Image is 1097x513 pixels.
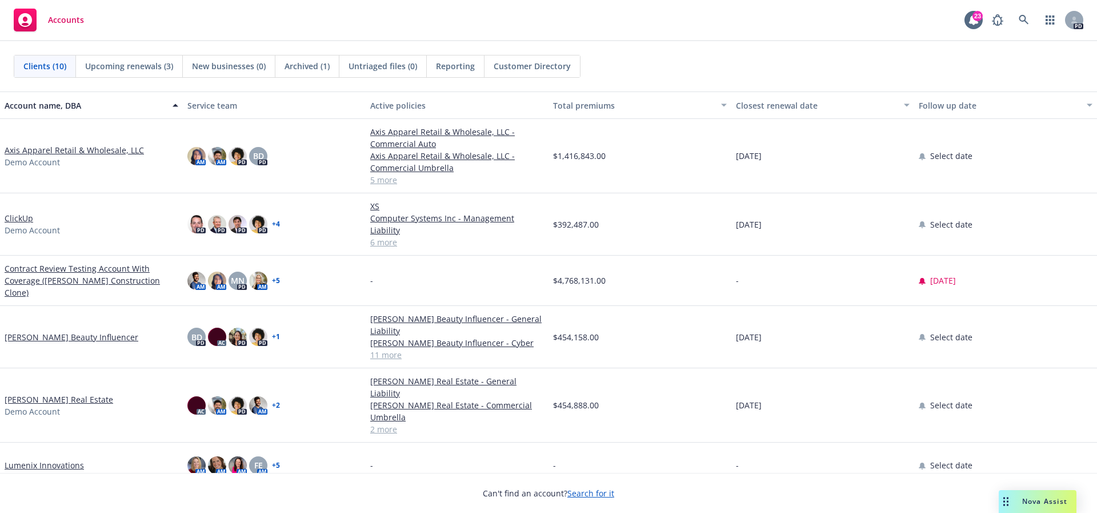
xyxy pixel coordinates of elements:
[370,200,544,212] a: XS
[370,375,544,399] a: [PERSON_NAME] Real Estate - General Liability
[731,92,914,119] button: Closest renewal date
[736,218,762,230] span: [DATE]
[999,490,1076,513] button: Nova Assist
[930,275,956,287] span: [DATE]
[85,60,173,72] span: Upcoming renewals (3)
[272,277,280,284] a: + 5
[231,275,245,287] span: MN
[736,150,762,162] span: [DATE]
[272,462,280,469] a: + 5
[254,459,263,471] span: FE
[229,147,247,165] img: photo
[208,272,226,290] img: photo
[249,215,267,233] img: photo
[5,100,166,112] div: Account name, DBA
[5,459,84,471] a: Lumenix Innovations
[187,147,206,165] img: photo
[736,459,739,471] span: -
[436,60,475,72] span: Reporting
[9,4,89,36] a: Accounts
[208,215,226,233] img: photo
[5,156,60,168] span: Demo Account
[370,337,544,349] a: [PERSON_NAME] Beauty Influencer - Cyber
[187,272,206,290] img: photo
[187,456,206,475] img: photo
[370,349,544,361] a: 11 more
[253,150,264,162] span: BD
[370,212,544,236] a: Computer Systems Inc - Management Liability
[48,15,84,25] span: Accounts
[553,331,599,343] span: $454,158.00
[366,92,548,119] button: Active policies
[930,218,972,230] span: Select date
[208,328,226,346] img: photo
[736,399,762,411] span: [DATE]
[1012,9,1035,31] a: Search
[183,92,366,119] button: Service team
[1039,9,1062,31] a: Switch app
[553,275,606,287] span: $4,768,131.00
[370,423,544,435] a: 2 more
[208,456,226,475] img: photo
[553,399,599,411] span: $454,888.00
[192,60,266,72] span: New businesses (0)
[5,331,138,343] a: [PERSON_NAME] Beauty Influencer
[349,60,417,72] span: Untriaged files (0)
[919,100,1080,112] div: Follow up date
[736,331,762,343] span: [DATE]
[272,221,280,228] a: + 4
[370,100,544,112] div: Active policies
[229,396,247,415] img: photo
[986,9,1009,31] a: Report a Bug
[553,100,714,112] div: Total premiums
[370,236,544,248] a: 6 more
[930,150,972,162] span: Select date
[370,459,373,471] span: -
[249,396,267,415] img: photo
[229,215,247,233] img: photo
[370,150,544,174] a: Axis Apparel Retail & Wholesale, LLC - Commercial Umbrella
[187,396,206,415] img: photo
[5,144,144,156] a: Axis Apparel Retail & Wholesale, LLC
[208,147,226,165] img: photo
[272,333,280,340] a: + 1
[191,331,202,343] span: BD
[1022,496,1067,506] span: Nova Assist
[370,174,544,186] a: 5 more
[999,490,1013,513] div: Drag to move
[930,331,972,343] span: Select date
[5,405,60,417] span: Demo Account
[5,212,33,224] a: ClickUp
[736,100,897,112] div: Closest renewal date
[567,488,614,499] a: Search for it
[736,275,739,287] span: -
[370,313,544,337] a: [PERSON_NAME] Beauty Influencer - General Liability
[23,60,66,72] span: Clients (10)
[272,402,280,409] a: + 2
[370,126,544,150] a: Axis Apparel Retail & Wholesale, LLC - Commercial Auto
[553,218,599,230] span: $392,487.00
[5,263,178,299] a: Contract Review Testing Account With Coverage ([PERSON_NAME] Construction Clone)
[972,11,983,21] div: 23
[553,150,606,162] span: $1,416,843.00
[930,399,972,411] span: Select date
[5,393,113,405] a: [PERSON_NAME] Real Estate
[5,224,60,236] span: Demo Account
[483,487,614,499] span: Can't find an account?
[548,92,731,119] button: Total premiums
[249,328,267,346] img: photo
[229,328,247,346] img: photo
[914,92,1097,119] button: Follow up date
[553,459,556,471] span: -
[370,275,373,287] span: -
[208,396,226,415] img: photo
[930,459,972,471] span: Select date
[370,399,544,423] a: [PERSON_NAME] Real Estate - Commercial Umbrella
[494,60,571,72] span: Customer Directory
[187,100,361,112] div: Service team
[249,272,267,290] img: photo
